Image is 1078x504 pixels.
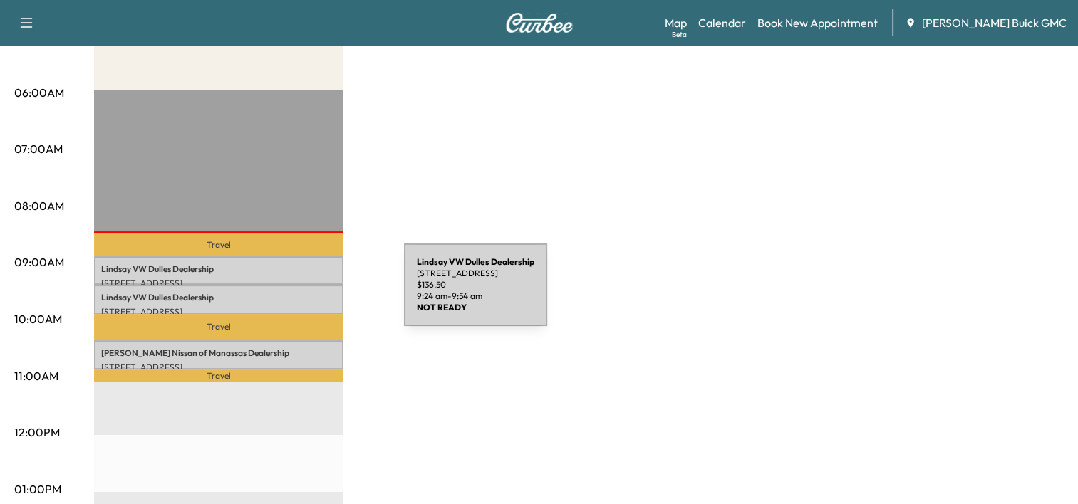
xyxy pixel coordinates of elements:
p: [STREET_ADDRESS] [101,306,336,317]
p: 12:00PM [14,424,60,441]
p: Travel [94,369,343,383]
img: Curbee Logo [505,13,574,33]
p: [STREET_ADDRESS] [101,362,336,373]
p: Travel [94,314,343,341]
p: 07:00AM [14,140,63,157]
p: 11:00AM [14,367,58,384]
a: Book New Appointment [757,14,878,31]
p: Lindsay VW Dulles Dealership [101,263,336,275]
p: 09:00AM [14,253,64,271]
p: Lindsay VW Dulles Dealership [101,292,336,303]
p: Travel [94,233,343,256]
p: 08:00AM [14,197,64,214]
p: 01:00PM [14,481,61,498]
p: [PERSON_NAME] Nissan of Manassas Dealership [101,347,336,359]
p: 06:00AM [14,84,64,101]
p: [STREET_ADDRESS] [101,278,336,289]
a: MapBeta [665,14,687,31]
p: 10:00AM [14,310,62,327]
span: [PERSON_NAME] Buick GMC [922,14,1067,31]
a: Calendar [698,14,746,31]
div: Beta [672,29,687,40]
